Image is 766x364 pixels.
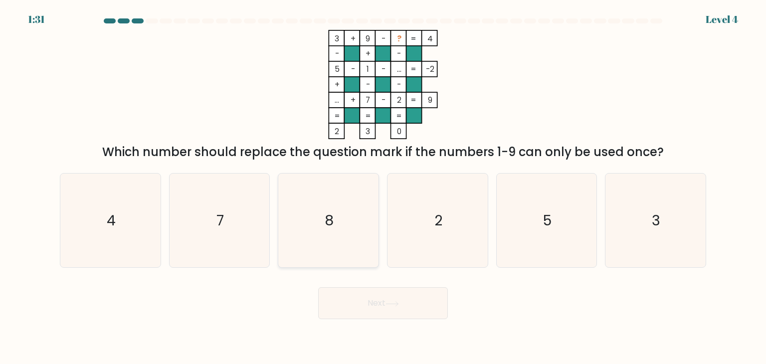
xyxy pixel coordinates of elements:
text: 7 [216,210,224,230]
tspan: 1 [367,64,369,74]
tspan: - [366,79,370,90]
text: 8 [325,210,334,230]
tspan: 4 [427,33,433,44]
tspan: - [335,48,339,59]
tspan: + [366,48,371,59]
tspan: = [410,33,416,44]
tspan: = [396,111,402,121]
tspan: = [410,95,416,105]
tspan: -2 [426,64,434,74]
tspan: 2 [397,95,401,105]
tspan: 3 [366,126,370,137]
tspan: ... [335,95,339,105]
tspan: + [351,95,356,105]
div: Which number should replace the question mark if the numbers 1-9 can only be used once? [66,143,700,161]
button: Next [318,287,448,319]
text: 4 [107,210,116,230]
tspan: ? [397,33,401,44]
div: 1:31 [28,12,45,27]
tspan: - [382,64,385,74]
tspan: 9 [366,33,370,44]
tspan: 9 [428,95,432,105]
tspan: - [397,79,401,90]
tspan: 2 [335,126,339,137]
div: Level 4 [706,12,738,27]
tspan: = [334,111,340,121]
tspan: = [410,64,416,74]
tspan: - [382,33,385,44]
tspan: + [351,33,356,44]
tspan: 3 [335,33,339,44]
tspan: + [335,79,340,90]
tspan: - [351,64,355,74]
tspan: 5 [335,64,340,74]
text: 5 [543,210,552,230]
tspan: = [365,111,371,121]
text: 3 [652,210,661,230]
tspan: ... [397,64,401,74]
text: 2 [434,210,442,230]
tspan: - [397,48,401,59]
tspan: 7 [366,95,370,105]
tspan: - [382,95,385,105]
tspan: 0 [397,126,401,137]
